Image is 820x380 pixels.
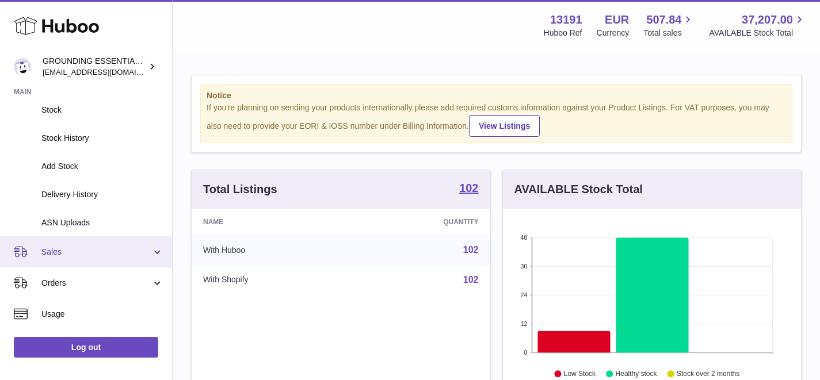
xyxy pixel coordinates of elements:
span: Total sales [643,28,695,39]
strong: 102 [459,182,478,194]
strong: EUR [605,12,629,28]
a: 507.84 Total sales [643,12,695,39]
a: 102 [463,245,479,255]
span: [EMAIL_ADDRESS][DOMAIN_NAME] [43,67,169,76]
th: Name [192,209,353,235]
a: 37,207.00 AVAILABLE Stock Total [709,12,806,39]
text: 0 [524,349,527,356]
a: View Listings [469,115,540,137]
div: Currency [597,28,630,39]
span: 507.84 [646,12,681,28]
span: Sales [41,247,151,258]
th: Quantity [353,209,490,235]
strong: Notice [207,90,786,101]
div: GROUNDING ESSENTIALS INTERNATIONAL SLU [43,56,146,78]
img: espenwkopperud@gmail.com [14,58,31,75]
text: Stock over 2 months [677,370,739,378]
text: 24 [520,291,527,298]
strong: 13191 [550,12,582,28]
text: 12 [520,320,527,327]
span: Orders [41,278,151,289]
span: Usage [41,309,163,320]
div: If you're planning on sending your products internationally please add required customs informati... [207,102,786,137]
text: 36 [520,263,527,270]
h3: AVAILABLE Stock Total [514,182,643,197]
text: Low Stock [563,370,596,378]
span: Stock [41,105,163,116]
span: AVAILABLE Stock Total [709,28,806,39]
a: Log out [14,337,158,358]
text: Healthy stock [615,370,657,378]
span: Add Stock [41,161,163,172]
h3: Total Listings [203,182,277,197]
div: Huboo Ref [544,28,582,39]
span: Stock History [41,133,163,144]
text: 48 [520,234,527,241]
td: With Shopify [192,265,353,295]
td: With Huboo [192,235,353,265]
span: Delivery History [41,189,163,200]
span: 37,207.00 [742,12,793,28]
a: 102 [459,182,478,196]
span: ASN Uploads [41,217,163,228]
a: 102 [463,275,479,285]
